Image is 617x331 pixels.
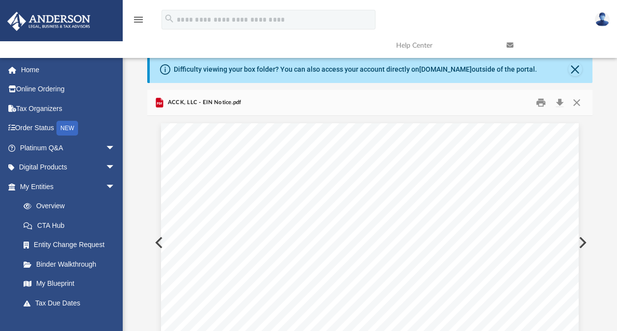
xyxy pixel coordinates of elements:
i: search [164,13,175,24]
a: Digital Productsarrow_drop_down [7,158,130,177]
button: Previous File [147,229,169,256]
a: Tax Organizers [7,99,130,118]
a: Home [7,60,130,80]
a: Online Ordering [7,80,130,99]
span: arrow_drop_down [106,138,125,158]
a: menu [133,19,144,26]
a: Tax Due Dates [14,293,130,313]
i: menu [133,14,144,26]
a: Help Center [389,26,499,65]
a: My Blueprint [14,274,125,294]
span: ACCK, LLC - EIN Notice.pdf [165,98,241,107]
button: Close [568,95,586,110]
a: Order StatusNEW [7,118,130,138]
button: Next File [571,229,592,256]
span: arrow_drop_down [106,177,125,197]
div: NEW [56,121,78,136]
div: Difficulty viewing your box folder? You can also access your account directly on outside of the p... [174,64,537,75]
button: Print [531,95,551,110]
a: My Entitiesarrow_drop_down [7,177,130,196]
a: Binder Walkthrough [14,254,130,274]
button: Download [551,95,568,110]
a: Entity Change Request [14,235,130,255]
button: Close [568,62,582,76]
img: Anderson Advisors Platinum Portal [4,12,93,31]
a: [DOMAIN_NAME] [419,65,472,73]
a: CTA Hub [14,216,130,235]
a: Platinum Q&Aarrow_drop_down [7,138,130,158]
a: Overview [14,196,130,216]
span: arrow_drop_down [106,158,125,178]
img: User Pic [595,12,610,27]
